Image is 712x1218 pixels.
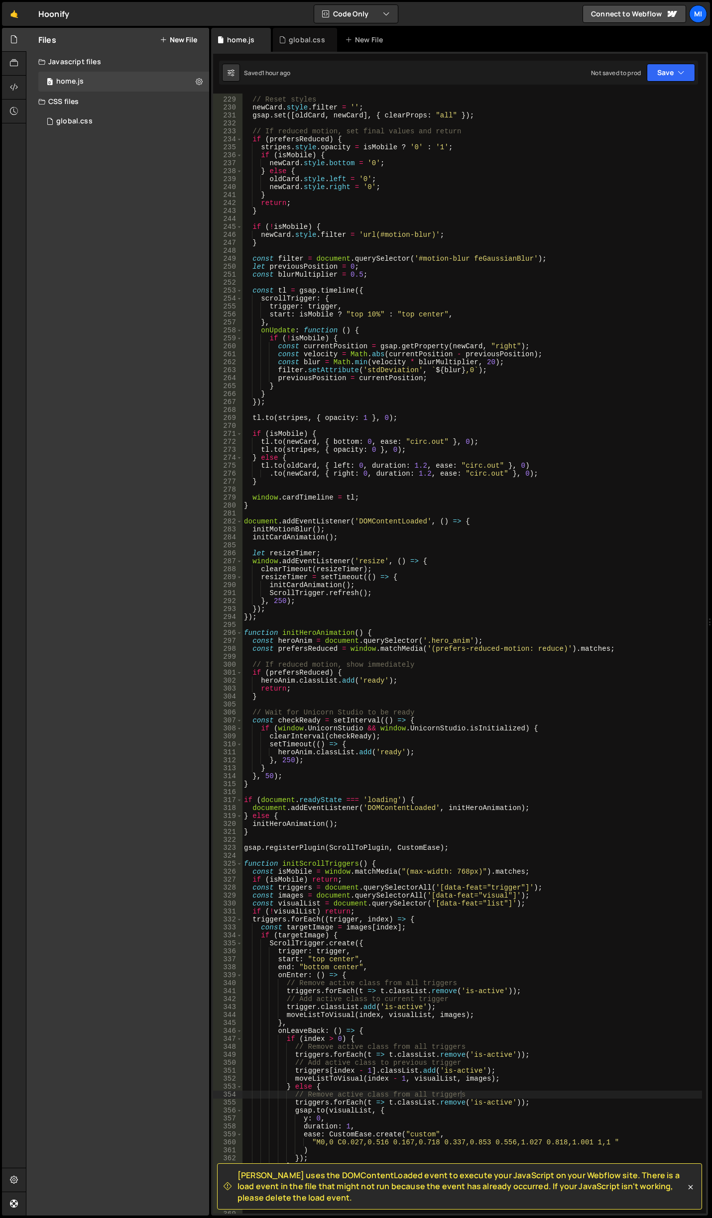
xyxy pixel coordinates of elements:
div: 298 [213,645,242,653]
div: 229 [213,96,242,103]
div: Hoonify [38,8,69,20]
div: 242 [213,199,242,207]
div: 320 [213,820,242,828]
div: 263 [213,366,242,374]
div: New File [345,35,387,45]
a: Connect to Webflow [583,5,686,23]
div: 343 [213,1003,242,1011]
div: 338 [213,963,242,971]
div: 301 [213,669,242,677]
div: 334 [213,931,242,939]
div: 288 [213,565,242,573]
div: 233 [213,127,242,135]
div: 340 [213,979,242,987]
div: 317 [213,796,242,804]
div: 1 hour ago [262,69,291,77]
div: 292 [213,597,242,605]
div: 235 [213,143,242,151]
div: 248 [213,247,242,255]
div: 362 [213,1154,242,1162]
div: 277 [213,478,242,486]
div: 278 [213,486,242,494]
div: 335 [213,939,242,947]
div: 279 [213,494,242,502]
div: 275 [213,462,242,470]
div: 243 [213,207,242,215]
div: 256 [213,310,242,318]
div: 249 [213,255,242,263]
div: 309 [213,732,242,740]
div: 273 [213,446,242,454]
div: 299 [213,653,242,661]
div: 274 [213,454,242,462]
div: 337 [213,955,242,963]
div: 346 [213,1027,242,1035]
div: 265 [213,382,242,390]
div: 268 [213,406,242,414]
div: 313 [213,764,242,772]
div: 344 [213,1011,242,1019]
div: 331 [213,908,242,915]
div: 282 [213,517,242,525]
h2: Files [38,34,56,45]
div: 324 [213,852,242,860]
div: 345 [213,1019,242,1027]
div: Javascript files [26,52,209,72]
div: 347 [213,1035,242,1043]
div: Saved [244,69,290,77]
button: Save [647,64,695,82]
div: 251 [213,271,242,279]
div: 284 [213,533,242,541]
div: global.css [56,117,93,126]
div: 326 [213,868,242,876]
div: Not saved to prod [591,69,641,77]
div: 307 [213,716,242,724]
div: 289 [213,573,242,581]
div: 339 [213,971,242,979]
div: 361 [213,1146,242,1154]
div: home.js [227,35,254,45]
div: 349 [213,1051,242,1059]
div: 365 [213,1178,242,1186]
div: 315 [213,780,242,788]
div: 359 [213,1130,242,1138]
a: 🤙 [2,2,26,26]
div: 290 [213,581,242,589]
div: 234 [213,135,242,143]
div: 329 [213,892,242,900]
div: 357 [213,1115,242,1122]
div: 270 [213,422,242,430]
div: 327 [213,876,242,884]
div: 255 [213,303,242,310]
div: 264 [213,374,242,382]
div: 333 [213,923,242,931]
div: 300 [213,661,242,669]
div: 236 [213,151,242,159]
div: 364 [213,1170,242,1178]
div: 305 [213,701,242,709]
div: 253 [213,287,242,295]
div: 366 [213,1186,242,1194]
div: 352 [213,1075,242,1083]
div: 316 [213,788,242,796]
div: 285 [213,541,242,549]
div: 358 [213,1122,242,1130]
div: 321 [213,828,242,836]
div: 294 [213,613,242,621]
div: 17338/48147.css [38,111,209,131]
a: Mi [689,5,707,23]
div: 246 [213,231,242,239]
div: home.js [56,77,84,86]
div: 332 [213,915,242,923]
div: 17338/48148.js [38,72,209,92]
div: 356 [213,1107,242,1115]
div: 304 [213,693,242,701]
div: 267 [213,398,242,406]
div: 247 [213,239,242,247]
div: 323 [213,844,242,852]
div: 252 [213,279,242,287]
div: 244 [213,215,242,223]
span: 0 [47,79,53,87]
div: 261 [213,350,242,358]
